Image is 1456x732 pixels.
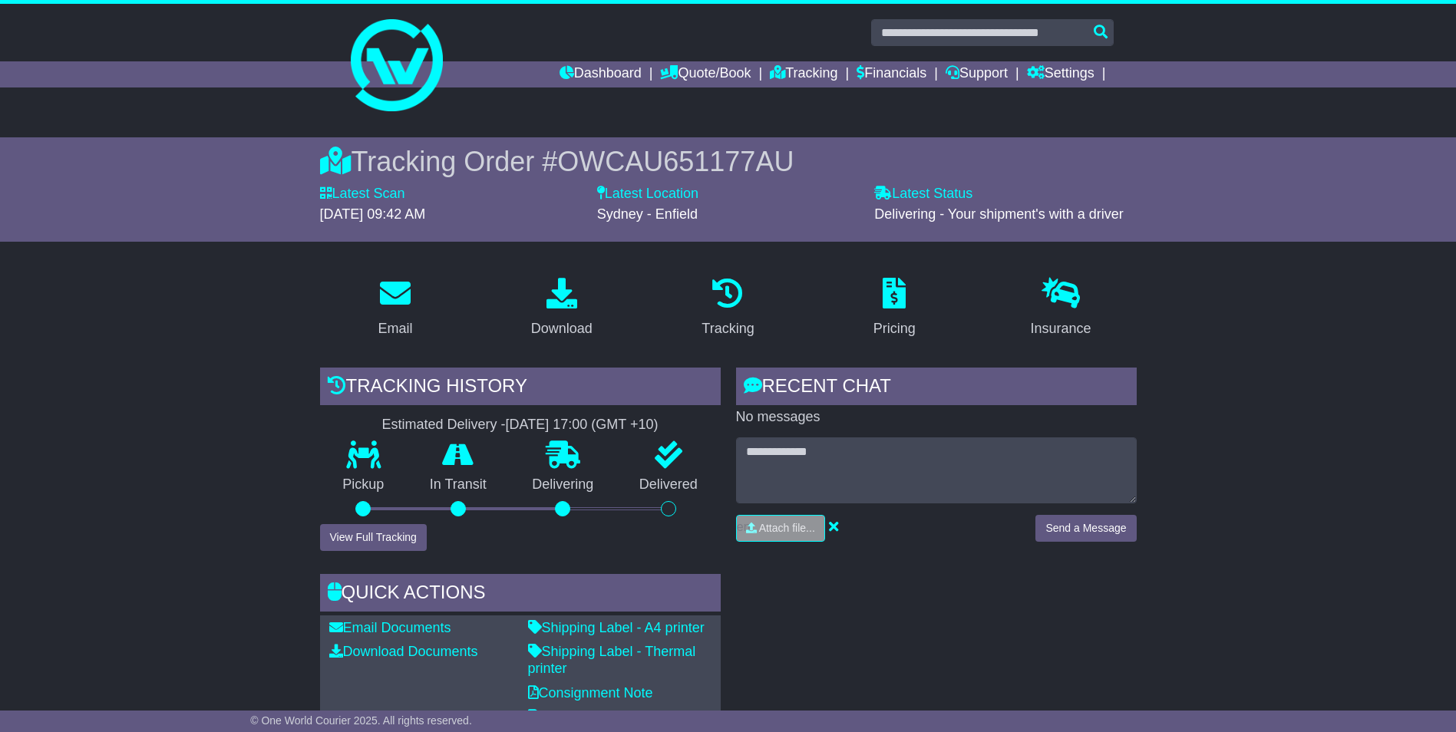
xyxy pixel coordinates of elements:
[736,368,1137,409] div: RECENT CHAT
[329,644,478,659] a: Download Documents
[874,206,1124,222] span: Delivering - Your shipment's with a driver
[1021,272,1101,345] a: Insurance
[1027,61,1094,87] a: Settings
[531,318,593,339] div: Download
[1031,318,1091,339] div: Insurance
[320,206,426,222] span: [DATE] 09:42 AM
[597,206,698,222] span: Sydney - Enfield
[528,644,696,676] a: Shipping Label - Thermal printer
[616,476,721,493] p: Delivered
[560,61,642,87] a: Dashboard
[863,272,926,345] a: Pricing
[368,272,422,345] a: Email
[320,524,427,551] button: View Full Tracking
[510,476,617,493] p: Delivering
[660,61,751,87] a: Quote/Book
[528,709,678,724] a: Original Address Label
[320,186,405,203] label: Latest Scan
[857,61,926,87] a: Financials
[378,318,412,339] div: Email
[320,368,721,409] div: Tracking history
[320,574,721,615] div: Quick Actions
[528,620,705,635] a: Shipping Label - A4 printer
[597,186,698,203] label: Latest Location
[557,146,794,177] span: OWCAU651177AU
[873,318,916,339] div: Pricing
[736,409,1137,426] p: No messages
[506,417,659,434] div: [DATE] 17:00 (GMT +10)
[1035,515,1136,542] button: Send a Message
[329,620,451,635] a: Email Documents
[946,61,1008,87] a: Support
[407,476,510,493] p: In Transit
[528,685,653,701] a: Consignment Note
[874,186,972,203] label: Latest Status
[770,61,837,87] a: Tracking
[250,714,472,727] span: © One World Courier 2025. All rights reserved.
[320,417,721,434] div: Estimated Delivery -
[521,272,603,345] a: Download
[702,318,754,339] div: Tracking
[320,145,1137,178] div: Tracking Order #
[692,272,764,345] a: Tracking
[320,476,408,493] p: Pickup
